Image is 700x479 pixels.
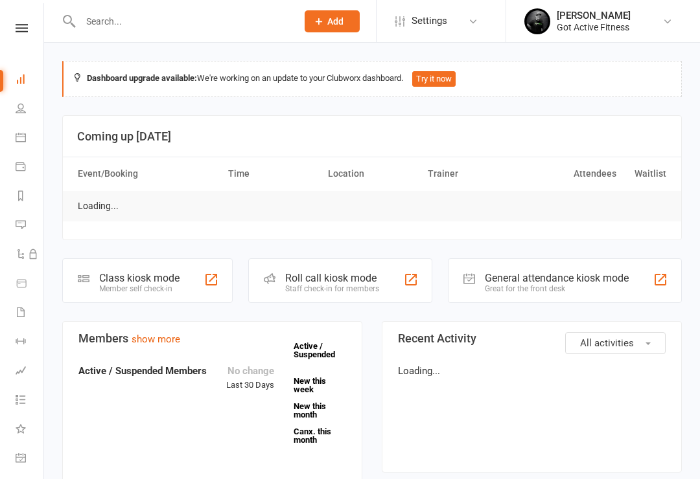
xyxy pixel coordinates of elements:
a: Calendar [16,124,45,153]
strong: Dashboard upgrade available: [87,73,197,83]
h3: Members [78,332,346,345]
th: Location [322,157,422,190]
a: New this week [294,377,346,394]
img: thumb_image1544090673.png [524,8,550,34]
th: Event/Booking [72,157,222,190]
div: General attendance kiosk mode [485,272,629,284]
h3: Recent Activity [398,332,666,345]
th: Attendees [522,157,622,190]
div: No change [226,363,274,379]
div: Member self check-in [99,284,180,293]
div: Great for the front desk [485,284,629,293]
a: Canx. this month [294,427,346,444]
th: Waitlist [622,157,672,190]
a: Reports [16,183,45,212]
span: Settings [412,6,447,36]
a: Active / Suspended [287,332,344,368]
div: [PERSON_NAME] [557,10,631,21]
button: All activities [565,332,666,354]
a: General attendance kiosk mode [16,445,45,474]
div: Staff check-in for members [285,284,379,293]
a: People [16,95,45,124]
div: We're working on an update to your Clubworx dashboard. [62,61,682,97]
a: New this month [294,402,346,419]
a: Payments [16,153,45,183]
a: Assessments [16,357,45,386]
h3: Coming up [DATE] [77,130,667,143]
div: Last 30 Days [226,363,274,392]
div: Class kiosk mode [99,272,180,284]
span: Add [327,16,344,27]
button: Try it now [412,71,456,87]
p: Loading... [398,363,666,379]
th: Trainer [422,157,522,190]
td: Loading... [72,191,124,221]
a: Dashboard [16,66,45,95]
span: All activities [580,337,634,349]
div: Roll call kiosk mode [285,272,379,284]
a: show more [132,333,180,345]
a: Product Sales [16,270,45,299]
a: What's New [16,416,45,445]
strong: Active / Suspended Members [78,365,207,377]
button: Add [305,10,360,32]
th: Time [222,157,322,190]
input: Search... [76,12,288,30]
div: Got Active Fitness [557,21,631,33]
